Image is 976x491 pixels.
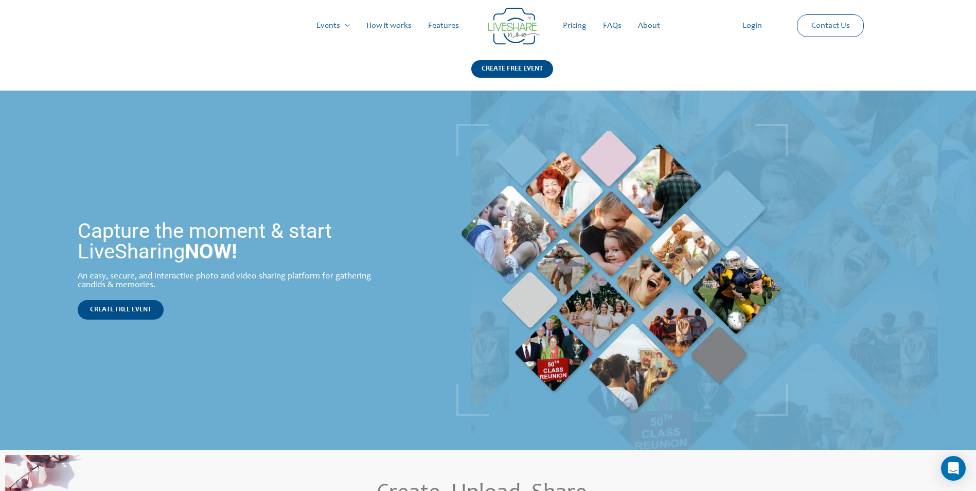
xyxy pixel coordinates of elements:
[734,9,770,42] a: Login
[941,456,966,481] div: Open Intercom Messenger
[595,9,630,42] a: FAQs
[471,60,553,91] a: CREATE FREE EVENT
[308,9,358,42] a: Events
[358,9,420,42] a: How it works
[471,60,553,78] div: CREATE FREE EVENT
[185,239,237,264] strong: NOW!
[630,9,668,42] a: About
[90,306,151,313] span: CREATE FREE EVENT
[456,124,788,416] img: Live Photobooth
[803,15,858,37] a: Contact Us
[78,300,164,320] a: CREATE FREE EVENT
[420,9,467,42] a: Features
[488,8,540,45] img: LiveShare logo - Capture & Share Event Memories
[18,9,958,42] nav: Site Navigation
[78,221,390,262] h1: Capture the moment & start LiveSharing
[78,272,390,290] div: An easy, secure, and interactive photo and video sharing platform for gathering candids & memories.
[555,9,595,42] a: Pricing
